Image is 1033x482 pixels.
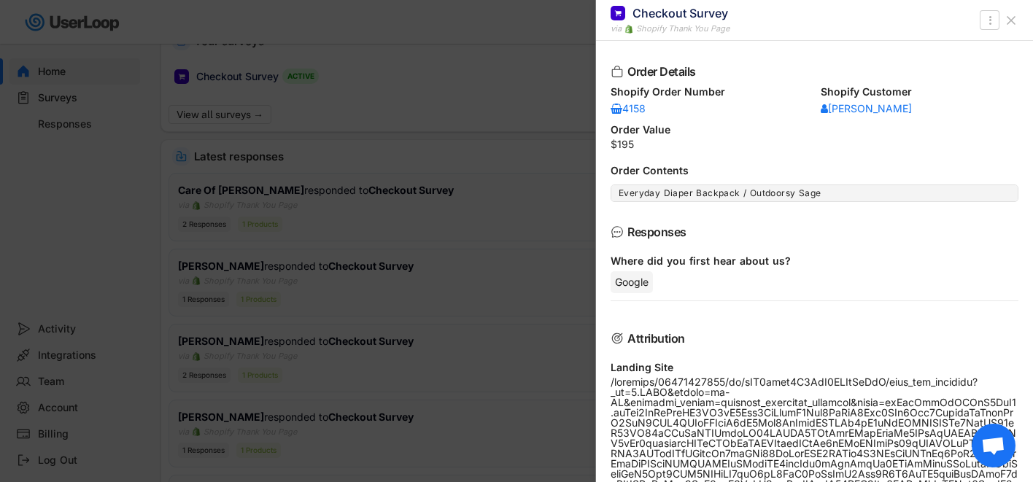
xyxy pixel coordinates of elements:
[632,5,728,21] div: Checkout Survey
[611,139,1018,149] div: $195
[821,104,912,114] div: [PERSON_NAME]
[611,254,1007,268] div: Where did you first hear about us?
[611,104,654,114] div: 4158
[627,226,995,238] div: Responses
[821,87,1019,97] div: Shopify Customer
[619,187,1010,199] div: Everyday Diaper Backpack / Outdoorsy Sage
[821,101,912,116] a: [PERSON_NAME]
[624,25,633,34] img: 1156660_ecommerce_logo_shopify_icon%20%281%29.png
[611,271,653,293] div: Google
[627,333,995,344] div: Attribution
[611,362,1018,373] div: Landing Site
[611,31,1018,42] div: [DATE] 7:34 am
[611,101,654,116] a: 4158
[611,125,1018,135] div: Order Value
[972,424,1015,467] a: Open chat
[627,66,995,77] div: Order Details
[988,12,991,28] text: 
[983,12,997,29] button: 
[611,166,1018,176] div: Order Contents
[636,23,730,35] div: Shopify Thank You Page
[611,87,809,97] div: Shopify Order Number
[611,23,622,35] div: via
